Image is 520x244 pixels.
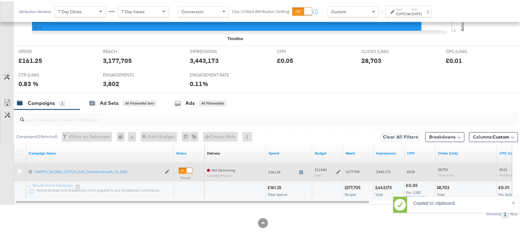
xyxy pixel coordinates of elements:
label: Start: [396,6,407,10]
span: Columns: [473,133,510,139]
button: Clear All Filters [380,131,421,141]
div: [DATE] [396,10,407,15]
a: Your campaign name. [29,150,171,155]
div: All Filtered Ads [199,100,226,105]
sub: Clicks (Link) [438,172,454,176]
div: 3,443,173 [190,55,219,64]
label: End: [412,6,422,10]
span: £161.25 [269,169,297,173]
span: 28,703 [438,166,448,171]
span: REACH [103,48,149,53]
span: £0.01 [500,166,508,171]
div: £161.25 [267,184,283,190]
label: Paused [179,175,193,179]
div: [DATE] [412,10,422,15]
div: Delivery [207,150,220,155]
div: 3,177,705 [344,184,363,190]
span: Total [376,191,383,196]
span: CPM [277,48,323,53]
span: Custom [493,133,510,139]
span: Per Action [499,191,516,196]
div: £0.01 [446,55,462,64]
span: ENGAGEMENT RATE [190,71,236,77]
input: Search Campaigns by Name, ID or Objective [24,110,473,122]
a: The number of times your ad was served. On mobile apps an ad is counted as served the first time ... [376,150,402,155]
span: × [512,197,515,205]
span: Custom [331,8,346,13]
div: Ad Sets [100,99,119,106]
div: Attribution Window: [18,8,52,13]
span: 3,443,173 [376,168,391,173]
span: 3,177,705 [346,168,360,173]
div: £0.05 [406,182,420,188]
span: Total Spend [268,191,287,196]
span: Clear All Filters [383,132,418,140]
strong: to [407,10,412,15]
div: £0.05 [277,55,293,64]
span: CLICKS (LINK) [361,48,408,53]
sub: Campaign Paused [207,173,235,176]
div: Campaigns [28,99,55,106]
span: SPEND [18,48,65,53]
div: 1 [59,100,65,105]
div: 3,177,705 [103,55,132,64]
div: Ads [185,99,195,106]
a: The number of clicks on links appearing on your ad or Page that direct people to your sites off F... [438,150,495,155]
div: 0 [117,131,128,141]
span: ENGAGEMENTS [103,71,149,77]
span: £0.05 [407,168,415,173]
div: £114.60 [315,166,327,171]
a: The number of people your ad was served to. [346,150,372,155]
a: TRAFFIC_GLOBAL_STITCH_EVG_FollowerGrowth_IG_2024 [34,168,162,174]
div: 28,703 [437,184,451,190]
p: Copied to clipboard. [413,199,512,205]
span: Per 1,000 Impressions [406,189,427,198]
a: Reflects the ability of your Ad Campaign to achieve delivery based on ad states, schedule and bud... [207,150,220,155]
label: Use Unified Attribution Setting: [232,7,290,13]
div: Campaigns ( 0 Selected) [16,133,57,139]
div: 0.83 % [18,78,39,87]
div: 28,703 [361,55,381,64]
span: ↑ [379,10,385,13]
span: CPC (LINK) [446,48,492,53]
span: CTR (LINK) [18,71,65,77]
div: TRAFFIC_GLOBAL_STITCH_EVG_FollowerGrowth_IG_2024 [34,168,162,173]
sub: Per Click (Link) [500,172,518,176]
div: All Filtered Ad Sets [123,100,156,105]
span: People [345,191,356,196]
span: 7 Day Clicks [58,8,82,13]
text: Amount (GBP) [460,3,465,30]
div: 3,443,173 [375,184,394,190]
span: Total [437,191,445,196]
span: IMPRESSIONS [190,48,236,53]
div: 3,802 [103,78,119,87]
span: 7 Day Views [121,8,145,13]
button: Breakdowns [425,131,465,141]
span: Conversion [181,8,204,13]
div: 0.11% [190,78,209,87]
a: The total amount spent to date. [269,150,310,155]
button: × [508,196,519,207]
a: The average cost you've paid to have 1,000 impressions of your ad. [407,150,433,155]
div: £161.25 [18,55,42,64]
div: £0.01 [498,184,511,190]
a: The maximum amount you're willing to spend on your ads, on average each day or over the lifetime ... [315,150,341,155]
sub: Daily [315,172,321,176]
span: Not Delivering [211,167,235,172]
div: Timeline [227,35,243,40]
button: Columns:Custom [469,131,518,141]
a: Shows the current state of your Ad Campaign. [176,150,202,155]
